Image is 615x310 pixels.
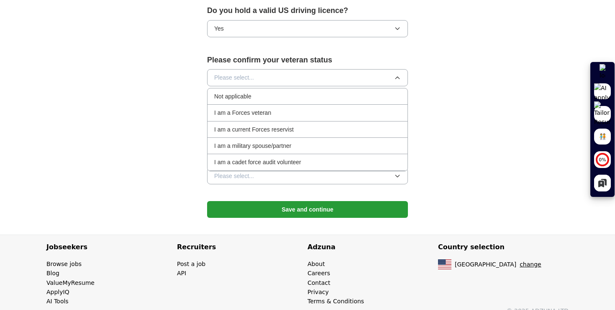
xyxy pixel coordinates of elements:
[177,270,186,276] a: API
[307,298,364,305] a: Terms & Conditions
[207,69,408,86] button: Please select...
[214,92,251,101] span: Not applicable
[177,261,205,267] a: Post a job
[307,289,329,295] a: Privacy
[214,171,254,181] span: Please select...
[214,141,291,150] span: I am a military spouse/partner
[46,279,95,286] a: ValueMyResume
[46,261,82,267] a: Browse jobs
[207,168,408,184] button: Please select...
[214,158,301,167] span: I am a cadet force audit volunteer
[455,260,516,269] span: [GEOGRAPHIC_DATA]
[207,201,408,218] button: Save and continue
[520,260,541,269] button: change
[207,20,408,37] button: Yes
[214,24,224,33] span: Yes
[307,261,325,267] a: About
[438,259,451,269] img: US flag
[214,125,294,134] span: I am a current Forces reservist
[207,5,408,17] label: Do you hold a valid US driving licence?
[214,108,271,117] span: I am a Forces veteran
[46,270,59,276] a: Blog
[214,73,254,82] span: Please select...
[438,235,569,259] h4: Country selection
[207,54,408,66] label: Please confirm your veteran status
[307,279,330,286] a: Contact
[307,270,330,276] a: Careers
[46,289,69,295] a: ApplyIQ
[46,298,69,305] a: AI Tools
